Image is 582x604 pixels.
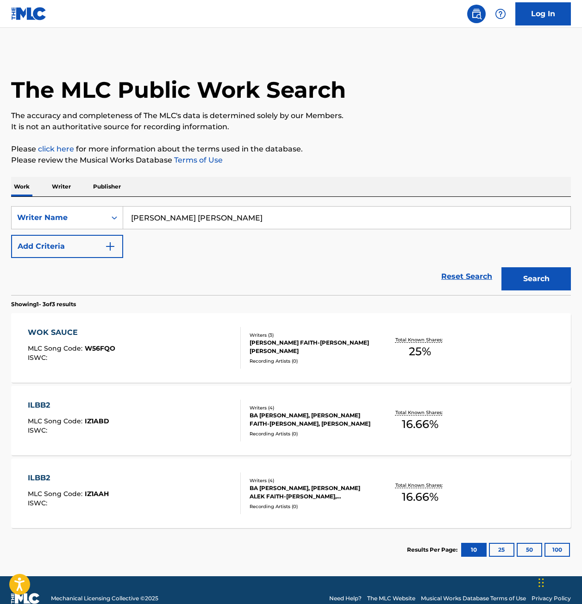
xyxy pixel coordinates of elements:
[402,416,438,433] span: 16.66 %
[90,177,124,196] p: Publisher
[536,560,582,604] iframe: Chat Widget
[395,482,445,489] p: Total Known Shares:
[28,417,85,425] span: MLC Song Code :
[409,343,431,360] span: 25 %
[491,5,510,23] div: Help
[11,7,47,20] img: MLC Logo
[11,155,571,166] p: Please review the Musical Works Database
[367,594,415,603] a: The MLC Website
[11,76,346,104] h1: The MLC Public Work Search
[28,472,109,484] div: ILBB2
[11,177,32,196] p: Work
[28,400,109,411] div: ILBB2
[11,121,571,132] p: It is not an authoritative source for recording information.
[250,358,374,365] div: Recording Artists ( 0 )
[105,241,116,252] img: 9d2ae6d4665cec9f34b9.svg
[250,430,374,437] div: Recording Artists ( 0 )
[11,459,571,528] a: ILBB2MLC Song Code:IZ1AAHISWC:Writers (4)BA [PERSON_NAME], [PERSON_NAME] ALEK FAITH-[PERSON_NAME]...
[501,267,571,290] button: Search
[51,594,158,603] span: Mechanical Licensing Collective © 2025
[49,177,74,196] p: Writer
[11,206,571,295] form: Search Form
[172,156,223,164] a: Terms of Use
[11,386,571,455] a: ILBB2MLC Song Code:IZ1ABDISWC:Writers (4)BA [PERSON_NAME], [PERSON_NAME] FAITH-[PERSON_NAME], [PE...
[437,266,497,287] a: Reset Search
[395,409,445,416] p: Total Known Shares:
[517,543,542,557] button: 50
[544,543,570,557] button: 100
[250,404,374,411] div: Writers ( 4 )
[28,426,50,434] span: ISWC :
[250,332,374,339] div: Writers ( 3 )
[11,593,40,604] img: logo
[11,235,123,258] button: Add Criteria
[250,484,374,501] div: BA [PERSON_NAME], [PERSON_NAME] ALEK FAITH-[PERSON_NAME], [PERSON_NAME]
[28,353,50,362] span: ISWC :
[250,411,374,428] div: BA [PERSON_NAME], [PERSON_NAME] FAITH-[PERSON_NAME], [PERSON_NAME]
[85,490,109,498] span: IZ1AAH
[38,145,74,153] a: click here
[250,503,374,510] div: Recording Artists ( 0 )
[250,339,374,355] div: [PERSON_NAME] FAITH-[PERSON_NAME] [PERSON_NAME]
[11,313,571,383] a: WOK SAUCEMLC Song Code:W56FQOISWC:Writers (3)[PERSON_NAME] FAITH-[PERSON_NAME] [PERSON_NAME]Recor...
[28,327,115,338] div: WOK SAUCE
[402,489,438,505] span: 16.66 %
[11,144,571,155] p: Please for more information about the terms used in the database.
[28,344,85,352] span: MLC Song Code :
[329,594,362,603] a: Need Help?
[85,417,109,425] span: IZ1ABD
[461,543,487,557] button: 10
[85,344,115,352] span: W56FQO
[489,543,514,557] button: 25
[467,5,486,23] a: Public Search
[17,212,100,223] div: Writer Name
[28,490,85,498] span: MLC Song Code :
[538,569,544,597] div: Drag
[28,499,50,507] span: ISWC :
[250,477,374,484] div: Writers ( 4 )
[515,2,571,25] a: Log In
[495,8,506,19] img: help
[11,300,76,308] p: Showing 1 - 3 of 3 results
[11,110,571,121] p: The accuracy and completeness of The MLC's data is determined solely by our Members.
[395,336,445,343] p: Total Known Shares:
[407,546,460,554] p: Results Per Page:
[421,594,526,603] a: Musical Works Database Terms of Use
[532,594,571,603] a: Privacy Policy
[471,8,482,19] img: search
